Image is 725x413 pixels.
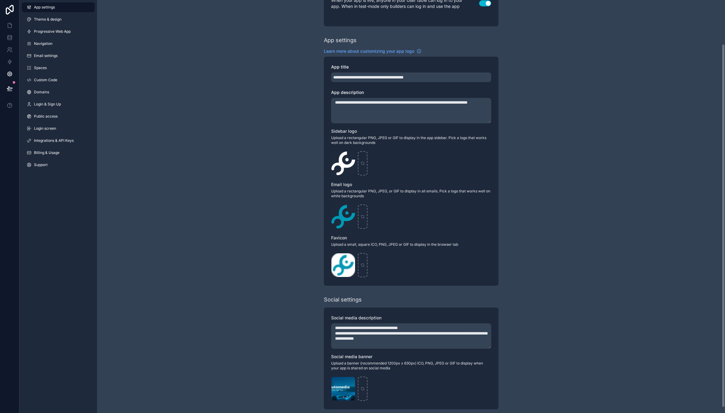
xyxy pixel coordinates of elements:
[331,90,364,95] span: App description
[34,29,71,34] span: Progressive Web App
[22,51,95,61] a: Email settings
[34,65,47,70] span: Spaces
[22,124,95,133] a: Login screen
[331,135,491,145] span: Upload a rectangular PNG, JPEG or GIF to display in the app sidebar. Pick a logo that works well ...
[22,39,95,48] a: Navigation
[34,126,56,131] span: Login screen
[331,361,491,371] span: Upload a banner (recommended 1200px x 630px) ICO, PNG, JPEG or GIF to display when your app is sh...
[34,53,58,58] span: Email settings
[34,90,49,95] span: Domains
[22,63,95,73] a: Spaces
[34,5,55,10] span: App settings
[22,87,95,97] a: Domains
[331,242,491,247] span: Upload a small, square ICO, PNG, JPEG or GIF to display in the browser tab
[22,75,95,85] a: Custom Code
[34,150,59,155] span: Billing & Usage
[22,15,95,24] a: Theme & design
[331,354,372,359] span: Social media banner
[324,295,362,304] div: Social settings
[34,41,52,46] span: Navigation
[22,112,95,121] a: Public access
[34,78,57,82] span: Custom Code
[34,114,58,119] span: Public access
[34,138,74,143] span: Integrations & API Keys
[331,315,381,320] span: Social media description
[34,162,48,167] span: Support
[331,235,347,240] span: Favicon
[34,17,62,22] span: Theme & design
[22,148,95,158] a: Billing & Usage
[22,136,95,145] a: Integrations & API Keys
[324,48,414,54] span: Learn more about customizing your app logo
[22,27,95,36] a: Progressive Web App
[324,36,357,45] div: App settings
[22,99,95,109] a: Login & Sign Up
[331,128,357,134] span: Sidebar logo
[34,102,61,107] span: Login & Sign Up
[331,189,491,198] span: Upload a rectangular PNG, JPEG, or GIF to display in all emails. Pick a logo that works well on w...
[324,48,421,54] a: Learn more about customizing your app logo
[22,160,95,170] a: Support
[331,182,352,187] span: Email logo
[22,2,95,12] a: App settings
[331,64,349,69] span: App title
